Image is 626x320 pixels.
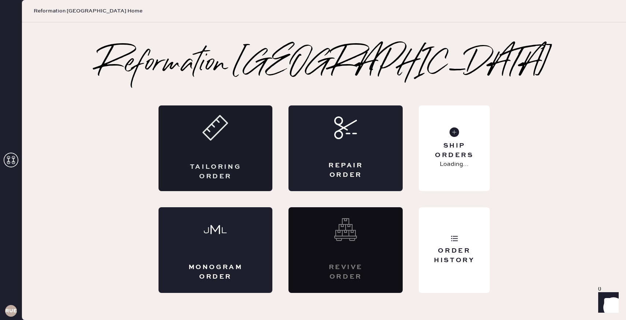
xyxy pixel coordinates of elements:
span: Reformation [GEOGRAPHIC_DATA] Home [34,7,142,15]
div: Ship Orders [425,141,484,160]
div: Interested? Contact us at care@hemster.co [288,207,403,293]
div: Revive order [318,263,373,281]
div: Repair Order [318,161,373,179]
p: Loading... [440,160,469,169]
h3: RUESA [5,308,17,313]
div: Tailoring Order [188,163,243,181]
iframe: Front Chat [591,287,623,319]
div: Order History [425,246,484,265]
div: Monogram Order [188,263,243,281]
h2: Reformation [GEOGRAPHIC_DATA] [98,50,551,79]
